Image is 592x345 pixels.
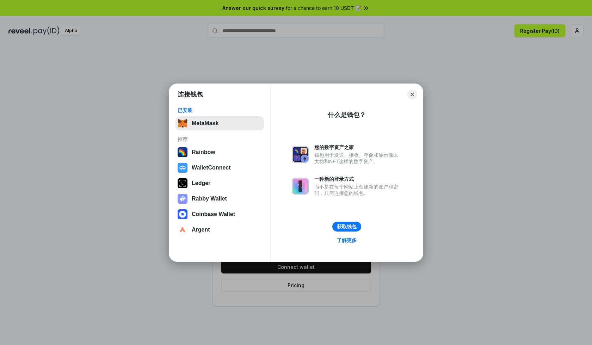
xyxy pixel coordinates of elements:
[332,222,361,232] button: 获取钱包
[314,184,402,196] div: 而不是在每个网站上创建新的账户和密码，只需连接您的钱包。
[175,223,264,237] button: Argent
[314,176,402,182] div: 一种新的登录方式
[407,90,417,99] button: Close
[192,227,210,233] div: Argent
[192,196,227,202] div: Rabby Wallet
[178,90,203,99] h1: 连接钱包
[192,165,231,171] div: WalletConnect
[192,211,235,217] div: Coinbase Wallet
[333,236,361,245] a: 了解更多
[175,192,264,206] button: Rabby Wallet
[314,152,402,165] div: 钱包用于发送、接收、存储和显示像以太坊和NFT这样的数字资产。
[292,178,309,195] img: svg+xml,%3Csvg%20xmlns%3D%22http%3A%2F%2Fwww.w3.org%2F2000%2Fsvg%22%20fill%3D%22none%22%20viewBox...
[178,107,262,113] div: 已安装
[178,194,187,204] img: svg+xml,%3Csvg%20xmlns%3D%22http%3A%2F%2Fwww.w3.org%2F2000%2Fsvg%22%20fill%3D%22none%22%20viewBox...
[178,118,187,128] img: svg+xml,%3Csvg%20fill%3D%22none%22%20height%3D%2233%22%20viewBox%3D%220%200%2035%2033%22%20width%...
[178,178,187,188] img: svg+xml,%3Csvg%20xmlns%3D%22http%3A%2F%2Fwww.w3.org%2F2000%2Fsvg%22%20width%3D%2228%22%20height%3...
[337,223,357,230] div: 获取钱包
[175,176,264,190] button: Ledger
[292,146,309,163] img: svg+xml,%3Csvg%20xmlns%3D%22http%3A%2F%2Fwww.w3.org%2F2000%2Fsvg%22%20fill%3D%22none%22%20viewBox...
[178,209,187,219] img: svg+xml,%3Csvg%20width%3D%2228%22%20height%3D%2228%22%20viewBox%3D%220%200%2028%2028%22%20fill%3D...
[314,144,402,150] div: 您的数字资产之家
[175,145,264,159] button: Rainbow
[328,111,366,119] div: 什么是钱包？
[178,225,187,235] img: svg+xml,%3Csvg%20width%3D%2228%22%20height%3D%2228%22%20viewBox%3D%220%200%2028%2028%22%20fill%3D...
[178,147,187,157] img: svg+xml,%3Csvg%20width%3D%22120%22%20height%3D%22120%22%20viewBox%3D%220%200%20120%20120%22%20fil...
[175,161,264,175] button: WalletConnect
[337,237,357,244] div: 了解更多
[192,149,215,155] div: Rainbow
[178,163,187,173] img: svg+xml,%3Csvg%20width%3D%2228%22%20height%3D%2228%22%20viewBox%3D%220%200%2028%2028%22%20fill%3D...
[175,116,264,130] button: MetaMask
[175,207,264,221] button: Coinbase Wallet
[178,136,262,142] div: 推荐
[192,180,210,186] div: Ledger
[192,120,218,127] div: MetaMask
